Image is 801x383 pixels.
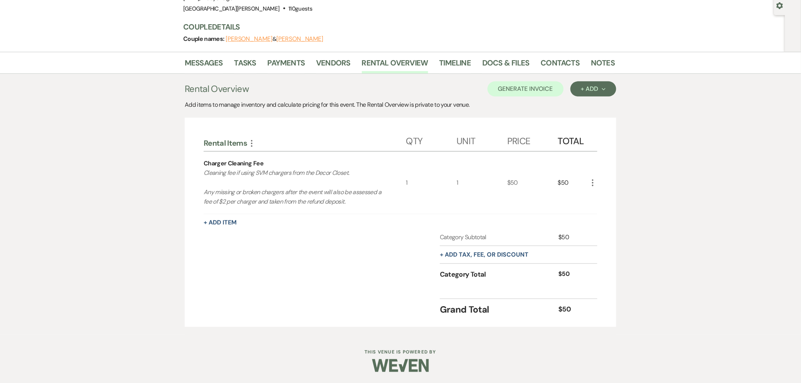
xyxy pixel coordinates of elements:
h3: Couple Details [183,22,607,32]
div: Grand Total [440,303,559,316]
span: Couple names: [183,35,226,43]
span: & [226,35,323,43]
a: Docs & Files [482,57,529,73]
h3: Rental Overview [185,82,249,96]
div: Qty [406,128,457,151]
button: Open lead details [776,2,783,9]
div: Total [558,128,588,151]
a: Tasks [234,57,256,73]
button: + Add tax, fee, or discount [440,252,528,258]
div: $50 [559,304,588,314]
a: Contacts [541,57,580,73]
div: Unit [457,128,507,151]
a: Messages [185,57,223,73]
div: Category Subtotal [440,233,559,242]
div: Category Total [440,269,559,280]
img: Weven Logo [372,352,429,379]
div: Charger Cleaning Fee [204,159,263,168]
a: Payments [268,57,305,73]
button: + Add Item [204,220,237,226]
a: Rental Overview [362,57,428,73]
a: Vendors [316,57,350,73]
div: Rental Items [204,138,406,148]
a: Notes [591,57,615,73]
p: Cleaning fee if using SVM chargers from the Decor Closet. Any missing or broken chargers after th... [204,168,386,207]
div: 1 [457,152,507,214]
button: Generate Invoice [488,81,564,97]
div: $50 [558,152,588,214]
div: 1 [406,152,457,214]
span: 110 guests [288,5,312,12]
button: [PERSON_NAME] [276,36,323,42]
div: + Add [581,86,606,92]
div: $50 [559,233,588,242]
a: Timeline [439,57,471,73]
div: $50 [559,269,588,280]
span: [GEOGRAPHIC_DATA][PERSON_NAME] [183,5,280,12]
button: + Add [570,81,616,97]
div: Add items to manage inventory and calculate pricing for this event. The Rental Overview is privat... [185,100,616,109]
button: [PERSON_NAME] [226,36,273,42]
div: $50 [507,152,558,214]
div: Price [507,128,558,151]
